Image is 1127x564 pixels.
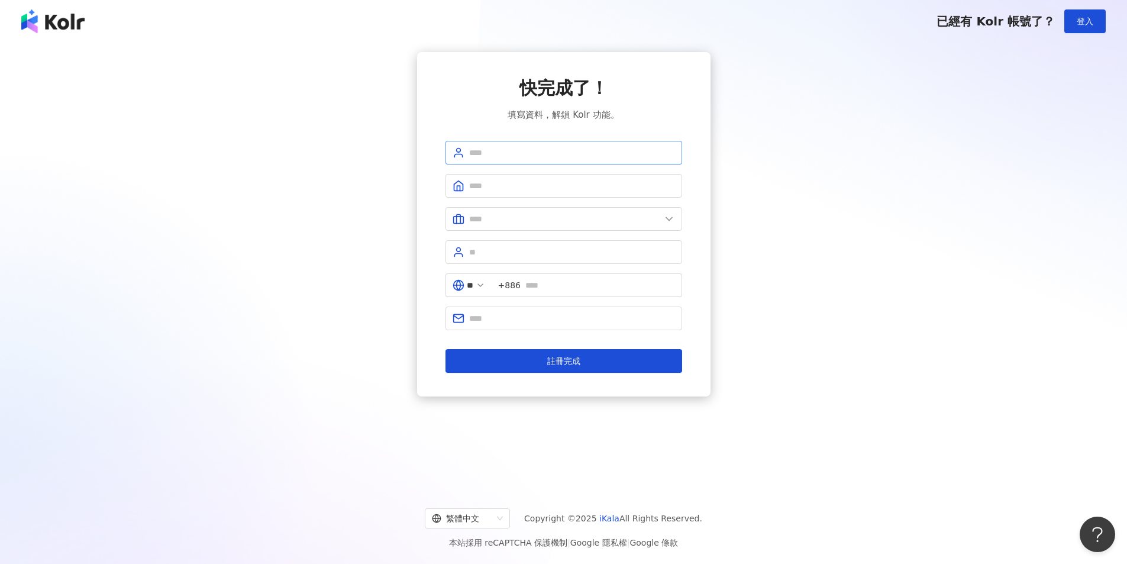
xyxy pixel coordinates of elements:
div: 繁體中文 [432,509,492,528]
span: 本站採用 reCAPTCHA 保護機制 [449,536,678,550]
span: | [567,538,570,547]
button: 登入 [1064,9,1106,33]
span: Copyright © 2025 All Rights Reserved. [524,511,702,526]
img: logo [21,9,85,33]
button: 註冊完成 [445,349,682,373]
a: Google 條款 [629,538,678,547]
span: 登入 [1077,17,1093,26]
span: 註冊完成 [547,356,580,366]
span: 快完成了！ [519,76,608,101]
span: +886 [498,279,521,292]
span: 填寫資料，解鎖 Kolr 功能。 [508,108,619,122]
a: iKala [599,514,619,523]
a: Google 隱私權 [570,538,627,547]
span: | [627,538,630,547]
iframe: Help Scout Beacon - Open [1080,517,1115,552]
span: 已經有 Kolr 帳號了？ [937,14,1055,28]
